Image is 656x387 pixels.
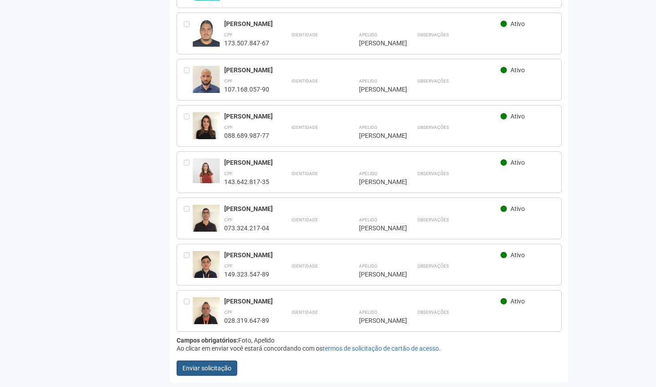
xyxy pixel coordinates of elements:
[359,132,395,140] div: [PERSON_NAME]
[359,224,395,232] div: [PERSON_NAME]
[224,125,233,130] strong: CPF
[292,217,318,222] strong: Identidade
[224,112,501,120] div: [PERSON_NAME]
[510,251,525,259] span: Ativo
[224,251,501,259] div: [PERSON_NAME]
[417,264,449,268] strong: Observações
[224,264,233,268] strong: CPF
[184,112,193,140] div: Entre em contato com a Aministração para solicitar o cancelamento ou 2a via
[224,39,269,47] div: 173.507.847-67
[193,251,220,287] img: user.jpg
[224,66,501,74] div: [PERSON_NAME]
[224,158,501,167] div: [PERSON_NAME]
[510,205,525,212] span: Ativo
[510,298,525,305] span: Ativo
[224,171,233,176] strong: CPF
[359,39,395,47] div: [PERSON_NAME]
[359,85,395,93] div: [PERSON_NAME]
[323,345,439,352] a: termos de solicitação de cartão de acesso
[359,32,377,37] strong: Apelido
[417,171,449,176] strong: Observações
[193,112,220,148] img: user.jpg
[224,85,269,93] div: 107.168.057-90
[177,361,237,376] button: Enviar solicitação
[193,158,220,183] img: user.jpg
[510,66,525,74] span: Ativo
[359,270,395,278] div: [PERSON_NAME]
[177,337,238,344] strong: Campos obrigatórios:
[417,79,449,84] strong: Observações
[184,251,193,278] div: Entre em contato com a Aministração para solicitar o cancelamento ou 2a via
[184,297,193,325] div: Entre em contato com a Aministração para solicitar o cancelamento ou 2a via
[292,125,318,130] strong: Identidade
[224,224,269,232] div: 073.324.217-04
[177,336,562,344] div: Foto, Apelido
[193,205,220,241] img: user.jpg
[359,125,377,130] strong: Apelido
[184,158,193,186] div: Entre em contato com a Aministração para solicitar o cancelamento ou 2a via
[417,217,449,222] strong: Observações
[193,20,220,54] img: user.jpg
[417,310,449,315] strong: Observações
[224,310,233,315] strong: CPF
[224,317,269,325] div: 028.319.647-89
[224,32,233,37] strong: CPF
[177,344,562,352] div: Ao clicar em enviar você estará concordando com os .
[417,125,449,130] strong: Observações
[224,132,269,140] div: 088.689.987-77
[359,171,377,176] strong: Apelido
[292,79,318,84] strong: Identidade
[224,79,233,84] strong: CPF
[359,264,377,268] strong: Apelido
[193,297,220,333] img: user.jpg
[510,20,525,27] span: Ativo
[184,20,193,47] div: Entre em contato com a Aministração para solicitar o cancelamento ou 2a via
[359,310,377,315] strong: Apelido
[359,79,377,84] strong: Apelido
[193,66,220,102] img: user.jpg
[224,205,501,213] div: [PERSON_NAME]
[224,178,269,186] div: 143.642.817-35
[359,178,395,186] div: [PERSON_NAME]
[510,113,525,120] span: Ativo
[292,264,318,268] strong: Identidade
[184,205,193,232] div: Entre em contato com a Aministração para solicitar o cancelamento ou 2a via
[224,20,501,28] div: [PERSON_NAME]
[359,317,395,325] div: [PERSON_NAME]
[292,32,318,37] strong: Identidade
[359,217,377,222] strong: Apelido
[224,270,269,278] div: 149.323.547-89
[184,66,193,93] div: Entre em contato com a Aministração para solicitar o cancelamento ou 2a via
[292,171,318,176] strong: Identidade
[224,217,233,222] strong: CPF
[292,310,318,315] strong: Identidade
[224,297,501,305] div: [PERSON_NAME]
[417,32,449,37] strong: Observações
[510,159,525,166] span: Ativo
